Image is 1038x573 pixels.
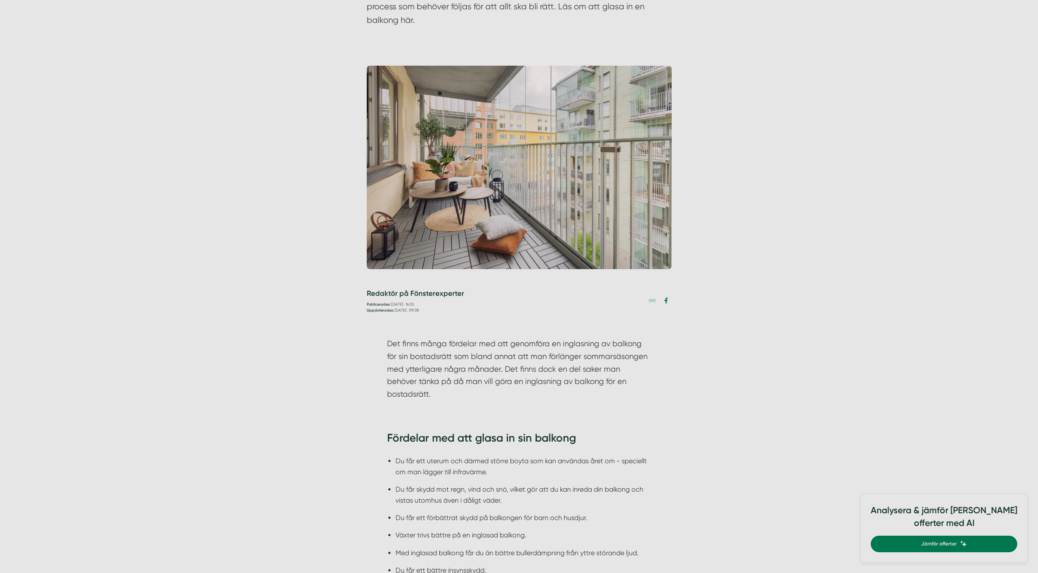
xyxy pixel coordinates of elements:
strong: Uppdaterades: [367,308,394,312]
time: [DATE] : 09:38 [395,308,419,312]
svg: Facebook [663,297,670,304]
p: Det finns många fördelar med att genomföra en inglasning av balkong för sin bostadsrätt som bland... [387,337,651,400]
h4: Analysera & jämför [PERSON_NAME] offerter med AI [871,504,1017,536]
li: Du får ett uterum och därmed större boyta som kan användas året om - speciellt om man lägger till... [396,456,651,477]
a: Dela på Facebook [661,295,672,306]
a: Jämför offerter [871,536,1017,552]
li: Växter trivs bättre på en inglasad balkong. [396,530,651,540]
h3: Fördelar med att glasa in sin balkong [387,431,651,450]
img: inglasning av balkong bostadsrätt [367,66,672,269]
time: [DATE] : 16:55 [391,302,414,306]
li: Du får skydd mot regn, vind och snö, vilket gör att du kan inreda din balkong och vistas utomhus ... [396,484,651,506]
a: Kopiera länk [647,295,658,306]
span: Jämför offerter [921,540,957,548]
li: Med inglasad balkong får du än bättre bullerdämpning från yttre störande ljud. [396,548,651,558]
li: Du får ett förbättrat skydd på balkongen för barn och husdjur. [396,512,651,523]
strong: Publicerades: [367,302,390,306]
h5: Redaktör på Fönsterexperter [367,288,464,301]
